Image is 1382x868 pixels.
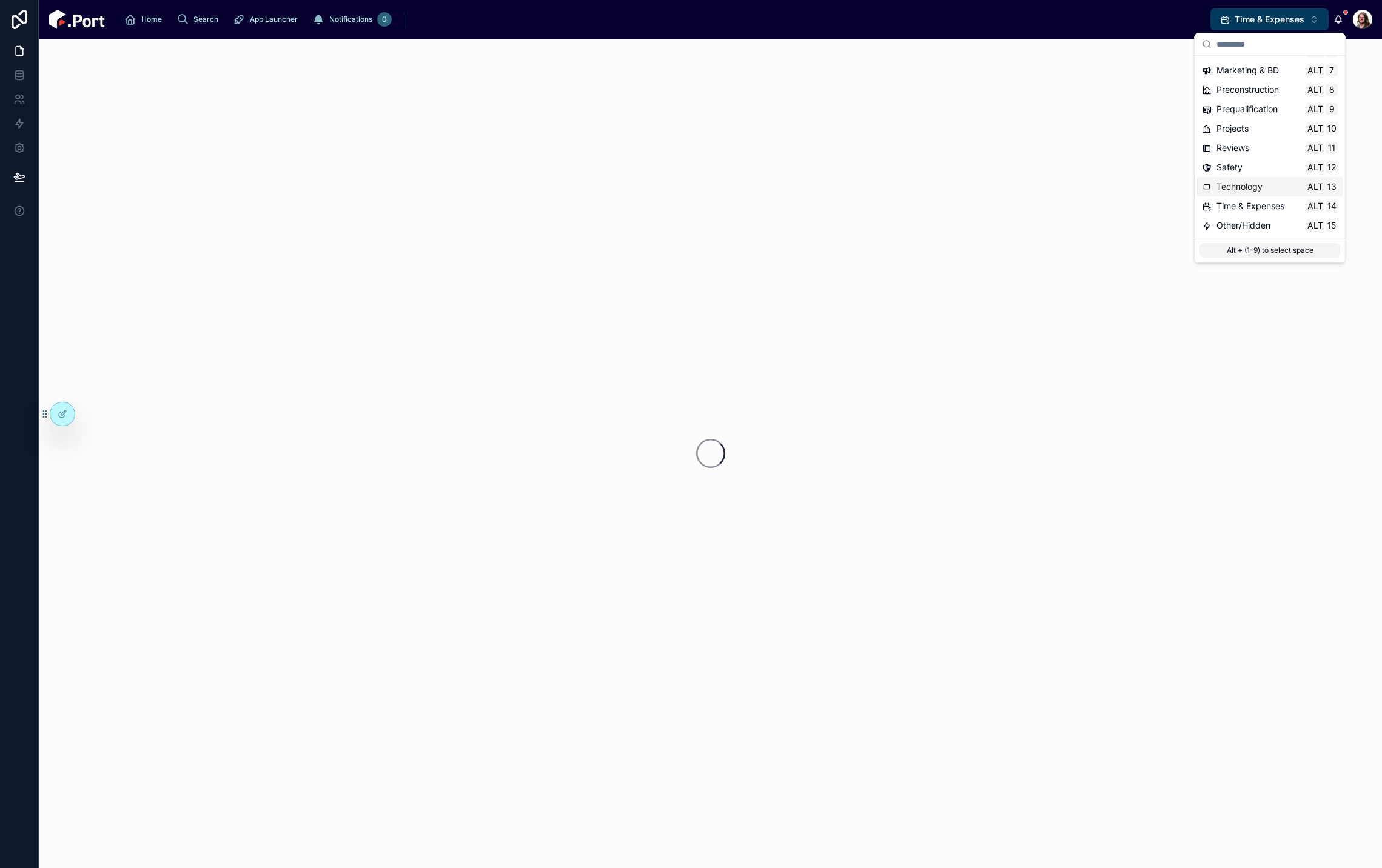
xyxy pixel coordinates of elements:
span: Safety [1216,161,1243,173]
span: Alt [1307,221,1323,230]
span: 8 [1327,85,1337,95]
button: Select Button [1210,8,1329,30]
span: Prequalification [1216,103,1278,115]
span: Time & Expenses [1216,200,1284,212]
a: Home [121,8,170,30]
span: 9 [1327,104,1337,114]
span: 10 [1327,124,1337,133]
span: Reviews [1216,142,1249,154]
span: 13 [1327,182,1337,192]
div: 0 [377,12,392,27]
span: 15 [1327,221,1337,230]
a: App Launcher [229,8,306,30]
span: Marketing & BD [1216,64,1279,76]
span: Notifications [329,15,372,24]
span: Alt [1307,182,1323,192]
span: Alt [1307,104,1323,114]
div: Suggestions [1195,56,1345,238]
p: Alt + (1-9) to select space [1199,243,1340,258]
span: Projects [1216,122,1249,135]
span: Preconstruction [1216,84,1279,96]
span: Alt [1307,124,1323,133]
span: 14 [1327,201,1337,211]
span: Alt [1307,162,1323,172]
span: 11 [1327,143,1337,153]
span: Home [141,15,162,24]
span: Time & Expenses [1235,13,1304,25]
img: App logo [49,10,105,29]
span: Alt [1307,65,1323,75]
a: Notifications0 [309,8,395,30]
span: Search [193,15,218,24]
span: Other/Hidden [1216,219,1270,232]
div: scrollable content [115,6,1210,33]
span: Technology [1216,181,1263,193]
span: 7 [1327,65,1337,75]
a: Search [173,8,227,30]
span: 12 [1327,162,1337,172]
span: Alt [1307,85,1323,95]
span: App Launcher [250,15,298,24]
span: Alt [1307,143,1323,153]
span: Alt [1307,201,1323,211]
